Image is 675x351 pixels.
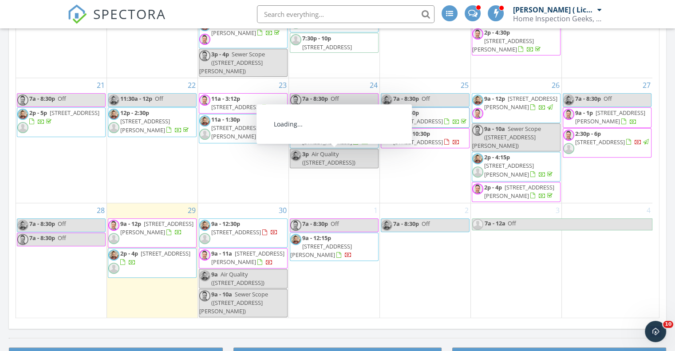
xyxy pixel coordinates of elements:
[563,109,574,120] img: large_kurtladleyphoto.png
[484,153,510,161] span: 2p - 4:15p
[155,95,163,103] span: Off
[381,109,392,120] img: 0.jpg
[198,203,289,318] td: Go to September 30, 2025
[120,109,190,134] a: 12p - 2:30p [STREET_ADDRESS][PERSON_NAME]
[290,234,301,245] img: square2.jpg
[331,95,339,103] span: Off
[472,28,483,39] img: large_kurtladleyphoto.png
[120,220,141,228] span: 9a - 12p
[211,115,281,140] a: 11a - 1:30p [STREET_ADDRESS][PERSON_NAME]
[513,5,595,14] div: [PERSON_NAME] ( License # 450012291)
[120,220,193,236] a: 9a - 12p [STREET_ADDRESS][PERSON_NAME]
[393,130,430,138] span: 7:30p - 10:30p
[575,109,593,117] span: 9a - 1p
[199,248,288,268] a: 9a - 11a [STREET_ADDRESS][PERSON_NAME]
[302,138,352,146] span: [STREET_ADDRESS]
[211,228,261,236] span: [STREET_ADDRESS]
[484,183,502,191] span: 2p - 4p
[575,130,650,146] a: 2:30p - 6p [STREET_ADDRESS]
[108,248,197,277] a: 2p - 4p [STREET_ADDRESS]
[326,109,375,117] span: [STREET_ADDRESS]
[563,95,574,106] img: square2.jpg
[141,249,190,257] span: [STREET_ADDRESS]
[199,290,210,301] img: large_kurtladleyphoto.png
[120,109,149,117] span: 12p - 2:30p
[484,183,554,200] a: 2p - 4p [STREET_ADDRESS][PERSON_NAME]
[211,220,278,236] a: 9a - 12:30p [STREET_ADDRESS]
[199,233,210,244] img: default-user-f0147aede5fd5fa78ca7ade42f37bd4542148d508eef1c3d3ea960f66861d68b.jpg
[108,95,119,106] img: square2.jpg
[58,220,66,228] span: Off
[211,249,284,266] a: 9a - 11a [STREET_ADDRESS][PERSON_NAME]
[199,95,210,106] img: large_kurtladleyphoto.png
[199,93,288,113] a: 11a - 3:12p [STREET_ADDRESS]
[470,203,561,318] td: Go to October 3, 2025
[211,20,281,36] a: 3p - 6p [STREET_ADDRESS][PERSON_NAME]
[211,249,284,266] span: [STREET_ADDRESS][PERSON_NAME]
[550,78,561,92] a: Go to September 26, 2025
[17,95,28,106] img: large_kurtladleyphoto.png
[290,130,301,141] img: square2.jpg
[199,129,210,140] img: default-user-f0147aede5fd5fa78ca7ade42f37bd4542148d508eef1c3d3ea960f66861d68b.jpg
[484,162,534,178] span: [STREET_ADDRESS][PERSON_NAME]
[472,182,561,202] a: 2p - 4p [STREET_ADDRESS][PERSON_NAME]
[302,150,355,166] span: Air Quality ([STREET_ADDRESS])
[199,290,268,315] span: Sewer Scope ([STREET_ADDRESS][PERSON_NAME])
[422,220,430,228] span: Off
[95,78,107,92] a: Go to September 21, 2025
[290,34,301,45] img: default-user-f0147aede5fd5fa78ca7ade42f37bd4542148d508eef1c3d3ea960f66861d68b.jpg
[108,233,119,244] img: default-user-f0147aede5fd5fa78ca7ade42f37bd4542148d508eef1c3d3ea960f66861d68b.jpg
[302,95,328,103] span: 7a - 8:30p
[604,95,612,103] span: Off
[472,219,483,230] img: default-user-f0147aede5fd5fa78ca7ade42f37bd4542148d508eef1c3d3ea960f66861d68b.jpg
[393,109,419,117] span: 5p - 7:30p
[199,34,210,45] img: large_kurtladleyphoto.png
[290,33,379,52] a: 7:30p - 10p [STREET_ADDRESS]
[472,125,541,150] span: Sewer Scope ([STREET_ADDRESS][PERSON_NAME])
[393,95,419,103] span: 7a - 8:30p
[108,263,119,274] img: default-user-f0147aede5fd5fa78ca7ade42f37bd4542148d508eef1c3d3ea960f66861d68b.jpg
[484,95,557,111] a: 9a - 12p [STREET_ADDRESS][PERSON_NAME]
[17,220,28,231] img: square2.jpg
[381,130,392,141] img: large_kurtladleyphoto.png
[302,109,323,117] span: 11a - 1p
[290,107,379,127] a: 11a - 1p [STREET_ADDRESS]
[472,153,483,164] img: square2.jpg
[29,95,55,103] span: 7a - 8:30p
[16,78,107,203] td: Go to September 21, 2025
[67,12,166,31] a: SPECTORA
[554,203,561,217] a: Go to October 3, 2025
[211,270,264,287] span: Air Quality ([STREET_ADDRESS])
[17,122,28,133] img: default-user-f0147aede5fd5fa78ca7ade42f37bd4542148d508eef1c3d3ea960f66861d68b.jpg
[641,78,652,92] a: Go to September 27, 2025
[484,183,554,200] span: [STREET_ADDRESS][PERSON_NAME]
[199,50,265,75] span: Sewer Scope ([STREET_ADDRESS][PERSON_NAME])
[302,43,352,51] span: [STREET_ADDRESS]
[472,183,483,194] img: large_kurtladleyphoto.png
[290,128,379,148] a: 3p - 6:45p [STREET_ADDRESS]
[463,203,470,217] a: Go to October 2, 2025
[563,143,574,154] img: default-user-f0147aede5fd5fa78ca7ade42f37bd4542148d508eef1c3d3ea960f66861d68b.jpg
[484,95,505,103] span: 9a - 12p
[302,234,331,242] span: 9a - 12:15p
[422,95,430,103] span: Off
[302,109,375,125] a: 11a - 1p [STREET_ADDRESS]
[199,270,210,281] img: square2.jpg
[508,219,516,227] span: Off
[302,130,328,138] span: 3p - 6:45p
[199,249,210,260] img: large_kurtladleyphoto.png
[472,27,561,56] a: 2p - 4:30p [STREET_ADDRESS][PERSON_NAME]
[575,130,601,138] span: 2:30p - 6p
[484,28,510,36] span: 2p - 4:30p
[379,78,470,203] td: Go to September 25, 2025
[199,220,210,231] img: square2.jpg
[107,78,198,203] td: Go to September 22, 2025
[199,115,210,126] img: square2.jpg
[472,95,483,106] img: square2.jpg
[120,220,193,236] span: [STREET_ADDRESS][PERSON_NAME]
[645,203,652,217] a: Go to October 4, 2025
[211,124,261,140] span: [STREET_ADDRESS][PERSON_NAME]
[211,50,229,58] span: 3p - 4p
[50,109,99,117] span: [STREET_ADDRESS]
[17,234,28,245] img: large_kurtladleyphoto.png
